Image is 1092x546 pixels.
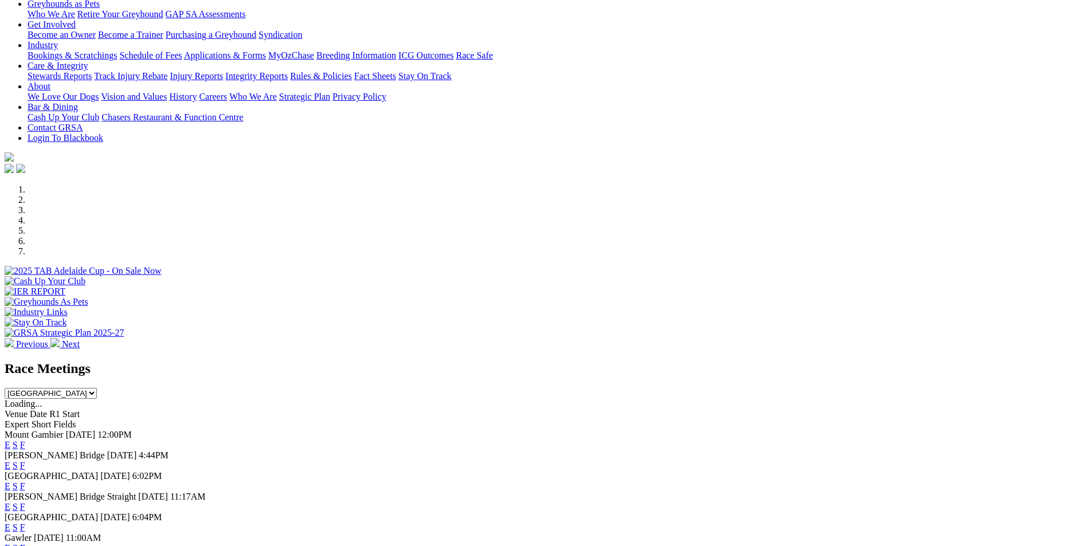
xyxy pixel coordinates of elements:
[34,533,64,543] span: [DATE]
[132,512,162,522] span: 6:04PM
[139,450,169,460] span: 4:44PM
[28,61,88,70] a: Care & Integrity
[229,92,277,101] a: Who We Are
[16,164,25,173] img: twitter.svg
[49,409,80,419] span: R1 Start
[5,338,14,347] img: chevron-left-pager-white.svg
[184,50,266,60] a: Applications & Forms
[5,297,88,307] img: Greyhounds As Pets
[5,461,10,470] a: E
[166,9,246,19] a: GAP SA Assessments
[5,533,32,543] span: Gawler
[138,492,168,501] span: [DATE]
[13,461,18,470] a: S
[28,123,83,132] a: Contact GRSA
[170,492,206,501] span: 11:17AM
[456,50,492,60] a: Race Safe
[316,50,396,60] a: Breeding Information
[28,92,99,101] a: We Love Our Dogs
[50,339,80,349] a: Next
[5,492,136,501] span: [PERSON_NAME] Bridge Straight
[170,71,223,81] a: Injury Reports
[77,9,163,19] a: Retire Your Greyhound
[98,30,163,40] a: Become a Trainer
[5,328,124,338] img: GRSA Strategic Plan 2025-27
[119,50,182,60] a: Schedule of Fees
[28,9,75,19] a: Who We Are
[5,430,64,439] span: Mount Gambier
[20,481,25,491] a: F
[28,102,78,112] a: Bar & Dining
[53,419,76,429] span: Fields
[28,50,117,60] a: Bookings & Scratchings
[5,399,42,408] span: Loading...
[5,419,29,429] span: Expert
[50,338,60,347] img: chevron-right-pager-white.svg
[169,92,197,101] a: History
[5,152,14,162] img: logo-grsa-white.png
[5,164,14,173] img: facebook.svg
[13,481,18,491] a: S
[101,92,167,101] a: Vision and Values
[5,440,10,450] a: E
[132,471,162,481] span: 6:02PM
[66,430,96,439] span: [DATE]
[5,450,105,460] span: [PERSON_NAME] Bridge
[28,81,50,91] a: About
[97,430,132,439] span: 12:00PM
[5,361,1087,376] h2: Race Meetings
[199,92,227,101] a: Careers
[259,30,302,40] a: Syndication
[28,71,92,81] a: Stewards Reports
[32,419,52,429] span: Short
[268,50,314,60] a: MyOzChase
[28,30,96,40] a: Become an Owner
[225,71,288,81] a: Integrity Reports
[166,30,256,40] a: Purchasing a Greyhound
[28,40,58,50] a: Industry
[5,266,162,276] img: 2025 TAB Adelaide Cup - On Sale Now
[13,440,18,450] a: S
[62,339,80,349] span: Next
[28,19,76,29] a: Get Involved
[5,409,28,419] span: Venue
[398,71,451,81] a: Stay On Track
[100,471,130,481] span: [DATE]
[398,50,453,60] a: ICG Outcomes
[28,9,1087,19] div: Greyhounds as Pets
[332,92,386,101] a: Privacy Policy
[13,523,18,532] a: S
[28,71,1087,81] div: Care & Integrity
[5,317,66,328] img: Stay On Track
[28,112,99,122] a: Cash Up Your Club
[20,502,25,512] a: F
[16,339,48,349] span: Previous
[13,502,18,512] a: S
[94,71,167,81] a: Track Injury Rebate
[290,71,352,81] a: Rules & Policies
[5,512,98,522] span: [GEOGRAPHIC_DATA]
[28,92,1087,102] div: About
[28,50,1087,61] div: Industry
[101,112,243,122] a: Chasers Restaurant & Function Centre
[28,112,1087,123] div: Bar & Dining
[30,409,47,419] span: Date
[5,471,98,481] span: [GEOGRAPHIC_DATA]
[5,307,68,317] img: Industry Links
[279,92,330,101] a: Strategic Plan
[107,450,137,460] span: [DATE]
[5,276,85,286] img: Cash Up Your Club
[20,440,25,450] a: F
[5,481,10,491] a: E
[5,523,10,532] a: E
[20,461,25,470] a: F
[5,339,50,349] a: Previous
[100,512,130,522] span: [DATE]
[66,533,101,543] span: 11:00AM
[5,502,10,512] a: E
[20,523,25,532] a: F
[28,133,103,143] a: Login To Blackbook
[28,30,1087,40] div: Get Involved
[354,71,396,81] a: Fact Sheets
[5,286,65,297] img: IER REPORT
